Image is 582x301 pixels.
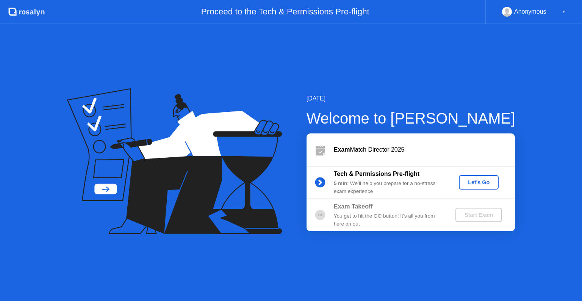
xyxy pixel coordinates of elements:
div: Let's Go [462,179,496,185]
div: : We’ll help you prepare for a no-stress exam experience [334,180,443,195]
b: 5 min [334,180,347,186]
b: Exam [334,146,350,153]
b: Tech & Permissions Pre-flight [334,171,419,177]
div: You get to hit the GO button! It’s all you from here on out [334,212,443,228]
button: Let's Go [459,175,499,190]
button: Start Exam [455,208,502,222]
div: [DATE] [307,94,515,103]
div: Anonymous [514,7,546,17]
div: Start Exam [458,212,499,218]
div: ▼ [562,7,566,17]
div: Match Director 2025 [334,145,515,154]
div: Welcome to [PERSON_NAME] [307,107,515,130]
b: Exam Takeoff [334,203,373,210]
